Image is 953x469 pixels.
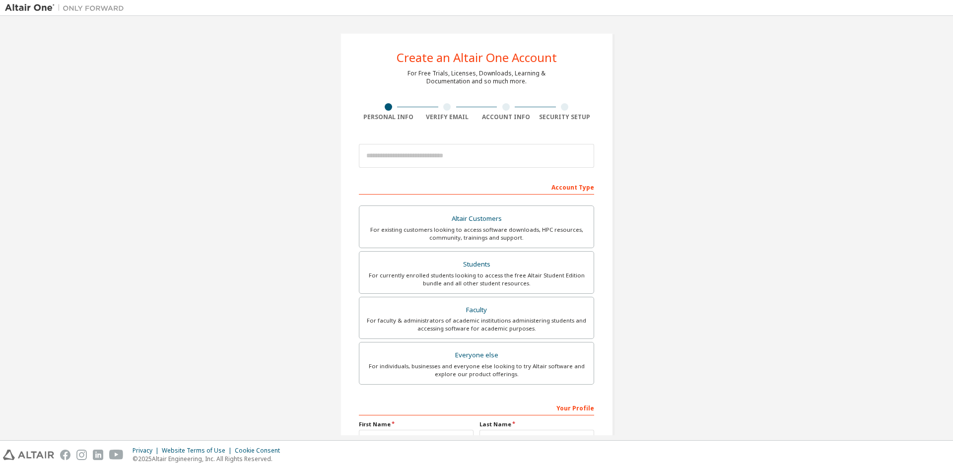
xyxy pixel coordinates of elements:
[359,113,418,121] div: Personal Info
[93,450,103,460] img: linkedin.svg
[359,400,594,415] div: Your Profile
[365,212,588,226] div: Altair Customers
[479,420,594,428] label: Last Name
[359,179,594,195] div: Account Type
[133,447,162,455] div: Privacy
[418,113,477,121] div: Verify Email
[365,362,588,378] div: For individuals, businesses and everyone else looking to try Altair software and explore our prod...
[133,455,286,463] p: © 2025 Altair Engineering, Inc. All Rights Reserved.
[76,450,87,460] img: instagram.svg
[5,3,129,13] img: Altair One
[476,113,536,121] div: Account Info
[408,69,545,85] div: For Free Trials, Licenses, Downloads, Learning & Documentation and so much more.
[359,420,474,428] label: First Name
[109,450,124,460] img: youtube.svg
[365,303,588,317] div: Faculty
[365,258,588,271] div: Students
[365,348,588,362] div: Everyone else
[60,450,70,460] img: facebook.svg
[536,113,595,121] div: Security Setup
[3,450,54,460] img: altair_logo.svg
[397,52,557,64] div: Create an Altair One Account
[235,447,286,455] div: Cookie Consent
[162,447,235,455] div: Website Terms of Use
[365,317,588,333] div: For faculty & administrators of academic institutions administering students and accessing softwa...
[365,226,588,242] div: For existing customers looking to access software downloads, HPC resources, community, trainings ...
[365,271,588,287] div: For currently enrolled students looking to access the free Altair Student Edition bundle and all ...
